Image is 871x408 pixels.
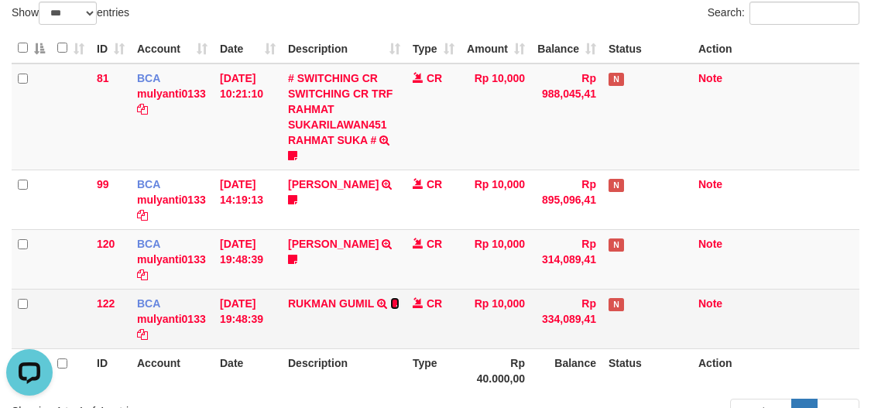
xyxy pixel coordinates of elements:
input: Search: [749,2,859,25]
th: Account [131,348,214,393]
span: Has Note [609,179,624,192]
td: Rp 334,089,41 [531,289,602,348]
a: [PERSON_NAME] [288,178,379,190]
a: mulyanti0133 [137,194,206,206]
td: Rp 10,000 [461,63,531,170]
span: 99 [97,178,109,190]
a: Note [698,178,722,190]
td: Rp 10,000 [461,170,531,229]
th: ID [91,348,131,393]
a: Note [698,72,722,84]
th: Rp 40.000,00 [461,348,531,393]
span: CR [427,178,442,190]
a: Copy mulyanti0133 to clipboard [137,328,148,341]
a: # SWITCHING CR SWITCHING CR TRF RAHMAT SUKARILAWAN451 RAHMAT SUKA # [288,72,393,146]
th: Status [602,33,692,63]
span: 122 [97,297,115,310]
td: Rp 314,089,41 [531,229,602,289]
a: RUKMAN GUMIL [288,297,374,310]
span: CR [427,72,442,84]
th: Action [692,348,859,393]
th: Balance [531,348,602,393]
span: BCA [137,238,160,250]
td: Rp 895,096,41 [531,170,602,229]
th: : activate to sort column ascending [51,33,91,63]
td: Rp 988,045,41 [531,63,602,170]
td: Rp 10,000 [461,289,531,348]
span: CR [427,297,442,310]
th: Type [406,348,461,393]
a: Copy mulyanti0133 to clipboard [137,209,148,221]
th: Date: activate to sort column ascending [214,33,282,63]
a: Note [698,297,722,310]
span: Has Note [609,298,624,311]
a: mulyanti0133 [137,313,206,325]
td: [DATE] 19:48:39 [214,289,282,348]
a: Copy mulyanti0133 to clipboard [137,103,148,115]
td: [DATE] 10:21:10 [214,63,282,170]
a: Note [698,238,722,250]
span: Has Note [609,73,624,86]
th: Amount: activate to sort column ascending [461,33,531,63]
a: mulyanti0133 [137,253,206,266]
span: BCA [137,72,160,84]
th: : activate to sort column descending [12,33,51,63]
span: 120 [97,238,115,250]
th: Account: activate to sort column ascending [131,33,214,63]
a: mulyanti0133 [137,87,206,100]
label: Search: [708,2,859,25]
select: Showentries [39,2,97,25]
span: BCA [137,178,160,190]
th: Description [282,348,406,393]
th: Balance: activate to sort column ascending [531,33,602,63]
span: BCA [137,297,160,310]
td: [DATE] 14:19:13 [214,170,282,229]
a: [PERSON_NAME] [288,238,379,250]
span: 81 [97,72,109,84]
th: ID: activate to sort column ascending [91,33,131,63]
span: Has Note [609,238,624,252]
th: Action [692,33,859,63]
td: [DATE] 19:48:39 [214,229,282,289]
label: Show entries [12,2,129,25]
th: Type: activate to sort column ascending [406,33,461,63]
td: Rp 10,000 [461,229,531,289]
th: Description: activate to sort column ascending [282,33,406,63]
span: CR [427,238,442,250]
button: Open LiveChat chat widget [6,6,53,53]
a: Copy mulyanti0133 to clipboard [137,269,148,281]
th: Status [602,348,692,393]
th: Date [214,348,282,393]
